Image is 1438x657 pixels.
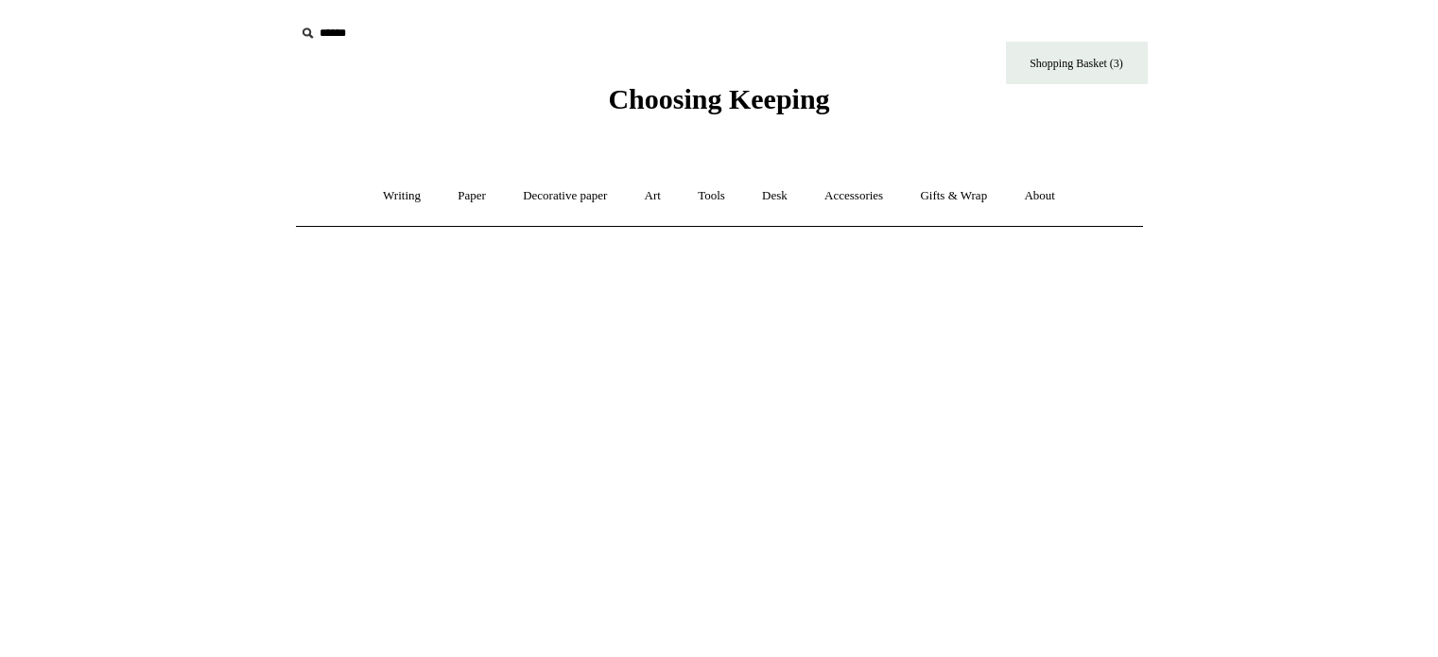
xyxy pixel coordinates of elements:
[681,171,742,221] a: Tools
[807,171,900,221] a: Accessories
[366,171,438,221] a: Writing
[903,171,1004,221] a: Gifts & Wrap
[608,83,829,114] span: Choosing Keeping
[1006,42,1148,84] a: Shopping Basket (3)
[745,171,805,221] a: Desk
[441,171,503,221] a: Paper
[1007,171,1072,221] a: About
[608,98,829,112] a: Choosing Keeping
[506,171,624,221] a: Decorative paper
[628,171,678,221] a: Art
